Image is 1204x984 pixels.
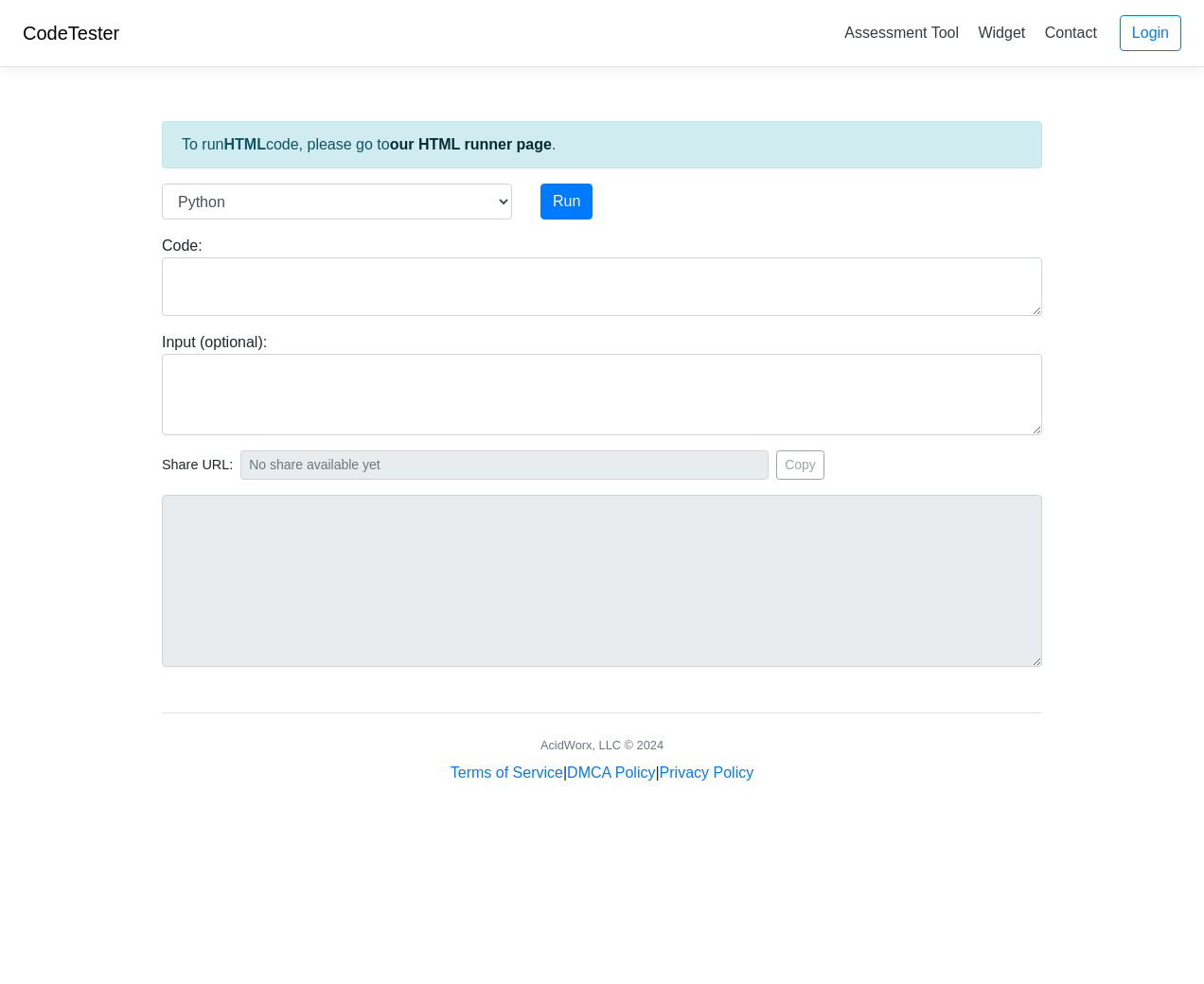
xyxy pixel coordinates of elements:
input: No share available yet [240,450,769,480]
strong: HTML [223,136,265,152]
div: Code: [148,235,1056,316]
div: To run code, please go to . [162,121,1042,168]
a: Terms of Service [451,764,563,781]
span: Share URL: [162,455,233,476]
button: Copy [776,450,824,480]
a: Privacy Policy [660,764,754,781]
a: our HTML runner page [390,136,552,152]
div: Input (optional): [148,331,1056,435]
a: Widget [970,17,1033,48]
div: | | [451,762,753,784]
a: DMCA Policy [567,764,655,781]
a: Assessment Tool [837,17,966,48]
button: Run [540,184,593,220]
a: Contact [1037,17,1105,48]
a: CodeTester [23,23,119,44]
div: AcidWorx, LLC © 2024 [540,736,664,754]
a: Login [1120,15,1181,51]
